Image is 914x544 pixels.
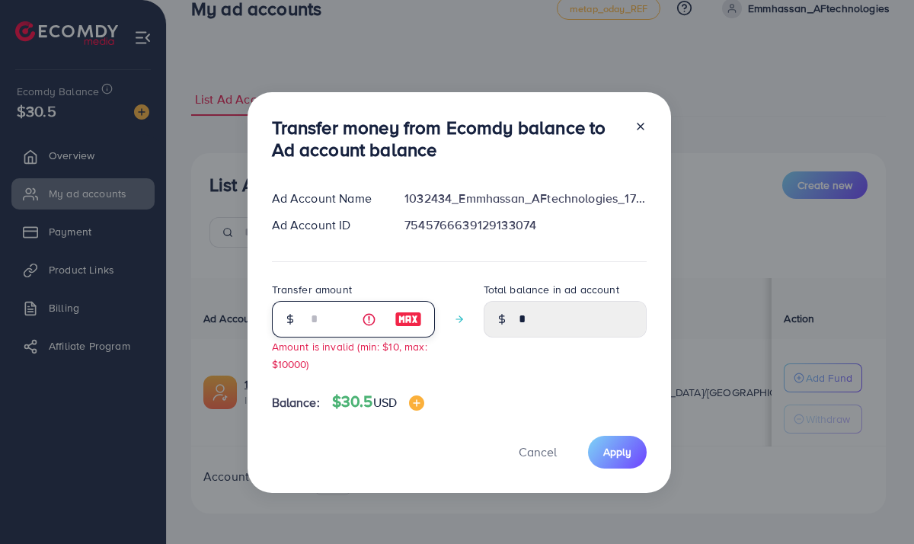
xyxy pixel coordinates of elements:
span: Cancel [519,443,557,460]
button: Cancel [500,436,576,469]
small: Amount is invalid (min: $10, max: $10000) [272,339,427,371]
label: Total balance in ad account [484,282,619,297]
h4: $30.5 [332,392,424,411]
span: USD [373,394,397,411]
div: Ad Account Name [260,190,393,207]
div: 1032434_Emmhassan_AFtechnologies_1756885816680 [392,190,658,207]
div: 7545766639129133074 [392,216,658,234]
h3: Transfer money from Ecomdy balance to Ad account balance [272,117,622,161]
iframe: Chat [849,475,903,533]
span: Apply [603,444,631,459]
img: image [395,310,422,328]
img: image [409,395,424,411]
button: Apply [588,436,647,469]
div: Ad Account ID [260,216,393,234]
label: Transfer amount [272,282,352,297]
span: Balance: [272,394,320,411]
